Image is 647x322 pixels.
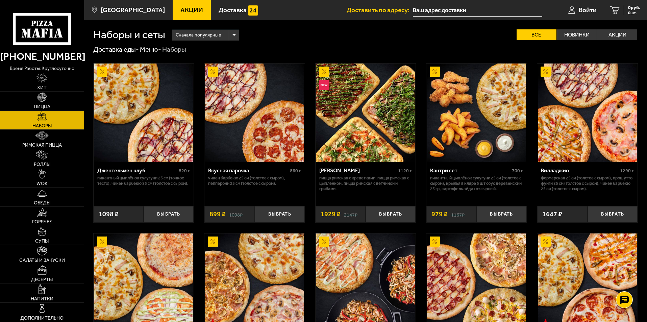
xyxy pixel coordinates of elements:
[219,7,247,13] span: Доставка
[319,237,329,247] img: Акционный
[426,64,527,162] a: АкционныйКантри сет
[205,64,304,162] img: Вкусная парочка
[290,168,301,174] span: 860 г
[541,175,634,192] p: Фермерская 25 см (толстое с сыром), Прошутто Фунги 25 см (толстое с сыром), Чикен Барбекю 25 см (...
[97,175,190,186] p: Пикантный цыплёнок сулугуни 25 см (тонкое тесто), Чикен Барбекю 25 см (толстое с сыром).
[248,5,258,16] img: 15daf4d41897b9f0e9f617042186c801.svg
[36,181,48,186] span: WOK
[180,7,203,13] span: Акции
[476,206,526,223] button: Выбрать
[20,316,64,321] span: Дополнительно
[93,45,139,53] a: Доставка еды-
[451,211,465,218] s: 1167 ₽
[208,67,218,77] img: Акционный
[32,124,52,128] span: Наборы
[537,64,638,162] a: АкционныйВилладжио
[579,7,597,13] span: Войти
[430,167,510,174] div: Кантри сет
[321,211,341,218] span: 1929 ₽
[37,85,47,90] span: Хит
[94,64,194,162] a: АкционныйДжентельмен клуб
[316,64,416,162] a: АкционныйНовинкаМама Миа
[541,167,618,174] div: Вилладжио
[319,167,397,174] div: [PERSON_NAME]
[431,211,448,218] span: 979 ₽
[93,29,165,40] h1: Наборы и сеты
[19,258,65,263] span: Салаты и закуски
[162,45,186,54] div: Наборы
[179,168,190,174] span: 820 г
[430,67,440,77] img: Акционный
[208,237,218,247] img: Акционный
[101,7,165,13] span: [GEOGRAPHIC_DATA]
[97,67,107,77] img: Акционный
[32,220,52,224] span: Горячее
[597,29,637,40] label: Акции
[541,237,551,247] img: Акционный
[430,175,523,192] p: Пикантный цыплёнок сулугуни 25 см (толстое с сыром), крылья в кляре 5 шт соус деревенский 25 гр, ...
[31,277,53,282] span: Десерты
[204,64,305,162] a: АкционныйВкусная парочка
[140,45,161,53] a: Меню-
[144,206,194,223] button: Выбрать
[22,143,62,148] span: Римская пицца
[229,211,243,218] s: 1098 ₽
[538,64,637,162] img: Вилладжио
[94,64,193,162] img: Джентельмен клуб
[541,67,551,77] img: Акционный
[208,167,288,174] div: Вкусная парочка
[34,104,50,109] span: Пицца
[512,168,523,174] span: 700 г
[366,206,416,223] button: Выбрать
[31,297,53,301] span: Напитки
[557,29,597,40] label: Новинки
[35,239,49,244] span: Супы
[99,211,119,218] span: 1098 ₽
[255,206,305,223] button: Выбрать
[620,168,634,174] span: 1290 г
[97,167,177,174] div: Джентельмен клуб
[347,7,413,13] span: Доставить по адресу:
[208,175,301,186] p: Чикен Барбекю 25 см (толстое с сыром), Пепперони 25 см (толстое с сыром).
[430,237,440,247] img: Акционный
[176,29,221,42] span: Сначала популярные
[319,80,329,90] img: Новинка
[319,175,412,192] p: Пицца Римская с креветками, Пицца Римская с цыплёнком, Пицца Римская с ветчиной и грибами.
[398,168,412,174] span: 1120 г
[34,162,50,167] span: Роллы
[209,211,226,218] span: 899 ₽
[316,64,415,162] img: Мама Миа
[97,237,107,247] img: Акционный
[517,29,556,40] label: Все
[413,4,542,17] input: Ваш адрес доставки
[427,64,526,162] img: Кантри сет
[319,67,329,77] img: Акционный
[344,211,357,218] s: 2147 ₽
[628,5,640,10] span: 0 руб.
[588,206,638,223] button: Выбрать
[542,211,562,218] span: 1647 ₽
[628,11,640,15] span: 0 шт.
[34,201,50,205] span: Обеды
